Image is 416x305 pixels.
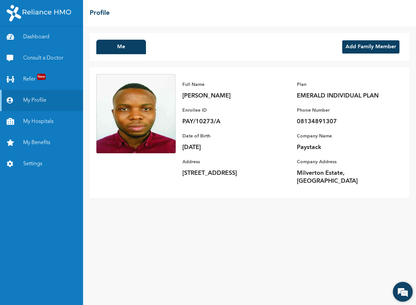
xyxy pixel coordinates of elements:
p: [PERSON_NAME] [182,92,275,100]
textarea: Type your message and hit 'Enter' [3,221,126,245]
p: [DATE] [182,143,275,151]
span: I noticed you've been away for a bit. Is there anything else I might help you with? [13,200,107,215]
div: Suuru [11,131,22,136]
div: [PERSON_NAME] Web Assistant [11,141,121,147]
p: Enrollee ID [182,106,275,114]
p: Company Address [297,158,390,166]
div: 4:23 PM [9,83,121,102]
p: [STREET_ADDRESS] [182,169,275,177]
div: Navigation go back [7,31,17,41]
p: Plan [297,81,390,89]
span: Add emojis [105,229,111,236]
p: Milverton Estate, [GEOGRAPHIC_DATA] [297,169,390,185]
h2: Profile [90,8,110,18]
button: Me [96,40,146,54]
p: Phone Number [297,106,390,114]
div: 4:29 PM [9,198,111,217]
span: More actions [105,212,110,218]
p: 08134891307 [297,118,390,126]
img: Enrollee [96,74,176,153]
div: Minimize live chat window [109,3,124,19]
span: All our agents are busy at the moment, please hold on. [13,179,107,194]
span: Yes, I’ll wait [91,116,116,123]
p: Address [182,158,275,166]
span: Are you comfortable waiting to be connected to an agent, even with a possible delay? [13,85,116,100]
span: New [37,74,46,80]
p: PAY/10273/A [182,118,275,126]
div: Suuru [39,31,116,40]
div: You [11,106,117,112]
button: Add Family Member [342,40,399,54]
p: Date of Birth [182,132,275,140]
p: Full Name [182,81,275,89]
div: 4:23 PM [86,113,121,126]
span: End chat [114,212,121,218]
div: 4:23 PM [9,148,111,175]
p: EMERALD INDIVIDUAL PLAN [297,92,390,100]
img: RelianceHMO's Logo [7,5,71,21]
span: I will transfer you to an agent now. Please stay on the line. An agent will typically respond wit... [13,151,107,172]
p: Paystack [297,143,390,151]
p: Company Name [297,132,390,140]
span: Attach a file [115,229,121,236]
div: 4:23 PM [9,176,111,196]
